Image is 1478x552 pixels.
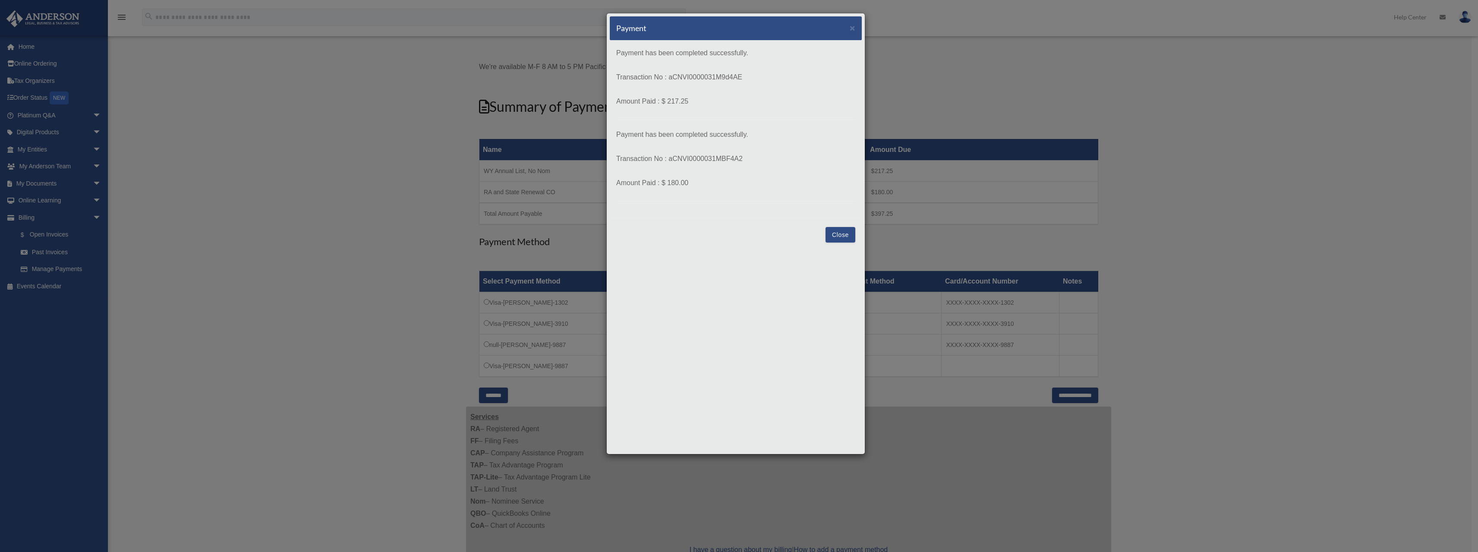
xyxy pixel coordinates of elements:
[616,177,855,189] p: Amount Paid : $ 180.00
[616,47,855,59] p: Payment has been completed successfully.
[850,23,855,33] span: ×
[850,23,855,32] button: Close
[826,227,855,243] button: Close
[616,129,855,141] p: Payment has been completed successfully.
[616,95,855,107] p: Amount Paid : $ 217.25
[616,153,855,165] p: Transaction No : aCNVI0000031MBF4A2
[616,71,855,83] p: Transaction No : aCNVI0000031M9d4AE
[616,23,646,34] h5: Payment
